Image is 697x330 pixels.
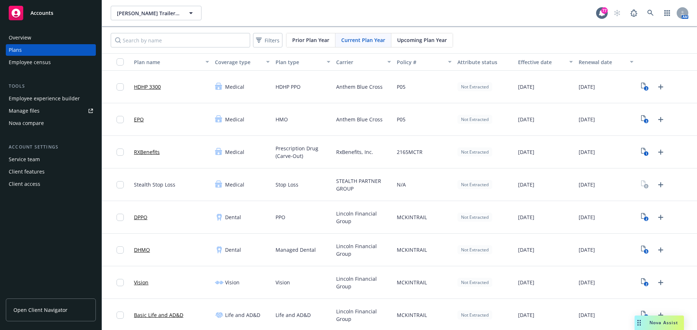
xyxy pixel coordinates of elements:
[655,179,667,191] a: Upload Plan Documents
[579,58,625,66] div: Renewal date
[117,116,124,123] input: Toggle Row Selected
[655,277,667,288] a: Upload Plan Documents
[134,83,161,91] a: HDHP 3300
[518,246,534,254] span: [DATE]
[627,6,641,20] a: Report a Bug
[639,244,651,256] a: View Plan Documents
[225,83,244,91] span: Medical
[341,36,385,44] span: Current Plan Year
[518,148,534,156] span: [DATE]
[117,83,124,91] input: Toggle Row Selected
[397,246,427,254] span: MCKINTRAIL
[9,117,44,129] div: Nova compare
[649,319,678,326] span: Nova Assist
[660,6,674,20] a: Switch app
[336,210,391,225] span: Lincoln Financial Group
[579,83,595,91] span: [DATE]
[518,213,534,221] span: [DATE]
[457,147,492,156] div: Not Extracted
[655,146,667,158] a: Upload Plan Documents
[225,181,244,188] span: Medical
[397,36,447,44] span: Upcoming Plan Year
[655,309,667,321] a: Upload Plan Documents
[111,6,201,20] button: [PERSON_NAME] Trailer Rentals
[117,279,124,286] input: Toggle Row Selected
[601,7,608,14] div: 77
[134,246,150,254] a: DHMO
[610,6,624,20] a: Start snowing
[397,83,405,91] span: P05
[30,10,53,16] span: Accounts
[253,33,282,47] button: Filters
[9,154,40,165] div: Service team
[639,179,651,191] a: View Plan Documents
[117,149,124,156] input: Toggle Row Selected
[397,58,444,66] div: Policy #
[635,316,644,330] div: Drag to move
[645,151,647,156] text: 1
[579,181,595,188] span: [DATE]
[457,245,492,254] div: Not Extracted
[6,178,96,190] a: Client access
[9,166,45,177] div: Client features
[276,145,330,160] span: Prescription Drug (Carve-Out)
[134,311,183,319] a: Basic Life and AD&D
[397,181,406,188] span: N/A
[397,311,427,319] span: MCKINTRAIL
[655,114,667,125] a: Upload Plan Documents
[394,53,455,71] button: Policy #
[455,53,515,71] button: Attribute status
[336,58,383,66] div: Carrier
[336,242,391,258] span: Lincoln Financial Group
[336,83,383,91] span: Anthem Blue Cross
[225,213,241,221] span: Dental
[579,148,595,156] span: [DATE]
[225,279,240,286] span: Vision
[579,311,595,319] span: [DATE]
[273,53,333,71] button: Plan type
[276,116,288,123] span: HMO
[457,278,492,287] div: Not Extracted
[576,53,636,71] button: Renewal date
[579,116,595,123] span: [DATE]
[225,148,244,156] span: Medical
[336,116,383,123] span: Anthem Blue Cross
[6,166,96,177] a: Client features
[336,177,391,192] span: STEALTH PARTNER GROUP
[645,119,647,124] text: 3
[9,178,40,190] div: Client access
[457,310,492,319] div: Not Extracted
[6,154,96,165] a: Service team
[397,213,427,221] span: MCKINTRAIL
[276,83,301,91] span: HDHP PPO
[518,58,565,66] div: Effective date
[6,57,96,68] a: Employee census
[212,53,273,71] button: Coverage type
[9,105,40,117] div: Manage files
[6,83,96,90] div: Tools
[645,249,647,254] text: 5
[6,143,96,151] div: Account settings
[134,181,175,188] span: Stealth Stop Loss
[6,93,96,104] a: Employee experience builder
[643,6,658,20] a: Search
[655,244,667,256] a: Upload Plan Documents
[515,53,576,71] button: Effective date
[276,213,285,221] span: PPO
[655,212,667,223] a: Upload Plan Documents
[117,58,124,66] input: Select all
[131,53,212,71] button: Plan name
[134,58,201,66] div: Plan name
[6,3,96,23] a: Accounts
[292,36,329,44] span: Prior Plan Year
[457,213,492,222] div: Not Extracted
[111,33,250,47] input: Search by name
[336,308,391,323] span: Lincoln Financial Group
[6,44,96,56] a: Plans
[645,86,647,91] text: 3
[579,213,595,221] span: [DATE]
[333,53,394,71] button: Carrier
[6,105,96,117] a: Manage files
[9,57,51,68] div: Employee census
[225,246,241,254] span: Dental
